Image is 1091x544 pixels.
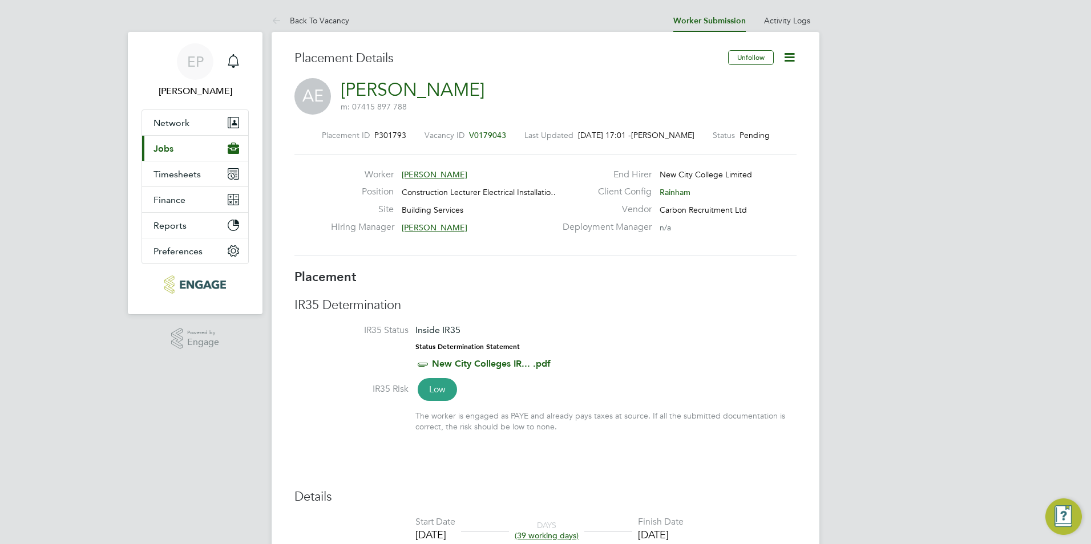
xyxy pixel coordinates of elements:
div: Start Date [415,516,455,528]
span: Network [153,117,189,128]
a: New City Colleges IR... .pdf [432,358,551,369]
span: [PERSON_NAME] [402,222,467,233]
label: Position [331,186,394,198]
a: Go to home page [142,275,249,294]
button: Jobs [142,136,248,161]
button: Unfollow [728,50,774,65]
label: Vendor [556,204,652,216]
span: New City College Limited [660,169,752,180]
label: Site [331,204,394,216]
a: Back To Vacancy [272,15,349,26]
label: Worker [331,169,394,181]
label: Status [713,130,735,140]
strong: Status Determination Statement [415,343,520,351]
div: DAYS [509,520,584,541]
label: Vacancy ID [425,130,464,140]
a: Worker Submission [673,16,746,26]
button: Timesheets [142,161,248,186]
span: P301793 [374,130,406,140]
span: [DATE] 17:01 - [578,130,631,140]
button: Finance [142,187,248,212]
span: Timesheets [153,169,201,180]
span: [PERSON_NAME] [402,169,467,180]
span: AE [294,78,331,115]
span: V0179043 [469,130,506,140]
label: Client Config [556,186,652,198]
button: Engage Resource Center [1045,498,1082,535]
label: Placement ID [322,130,370,140]
div: [DATE] [638,528,684,541]
span: Powered by [187,328,219,338]
img: carbonrecruitment-logo-retina.png [164,275,225,294]
span: (39 working days) [515,530,579,541]
label: IR35 Status [294,324,409,336]
span: Carbon Recruitment Ltd [660,205,747,215]
b: Placement [294,269,357,285]
span: Building Services [402,205,463,215]
a: EP[PERSON_NAME] [142,43,249,98]
span: Low [418,378,457,401]
label: Deployment Manager [556,221,652,233]
a: Powered byEngage [171,328,220,350]
span: Pending [740,130,770,140]
span: [PERSON_NAME] [631,130,694,140]
button: Network [142,110,248,135]
label: End Hirer [556,169,652,181]
span: Construction Lecturer Electrical Installatio… [402,187,559,197]
h3: Placement Details [294,50,720,67]
nav: Main navigation [128,32,262,314]
a: [PERSON_NAME] [341,79,484,101]
label: Hiring Manager [331,221,394,233]
button: Preferences [142,238,248,263]
h3: IR35 Determination [294,297,797,314]
button: Reports [142,213,248,238]
span: Jobs [153,143,173,154]
span: Reports [153,220,187,231]
span: m: 07415 897 788 [341,102,407,112]
div: The worker is engaged as PAYE and already pays taxes at source. If all the submitted documentatio... [415,411,797,431]
label: Last Updated [524,130,573,140]
a: Activity Logs [764,15,810,26]
span: EP [187,54,204,69]
span: Preferences [153,246,203,257]
span: n/a [660,222,671,233]
span: Engage [187,338,219,347]
div: Finish Date [638,516,684,528]
span: Emma Procter [142,84,249,98]
span: Rainham [660,187,690,197]
div: [DATE] [415,528,455,541]
span: Finance [153,194,185,205]
span: Inside IR35 [415,324,460,335]
h3: Details [294,489,797,505]
label: IR35 Risk [294,383,409,395]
